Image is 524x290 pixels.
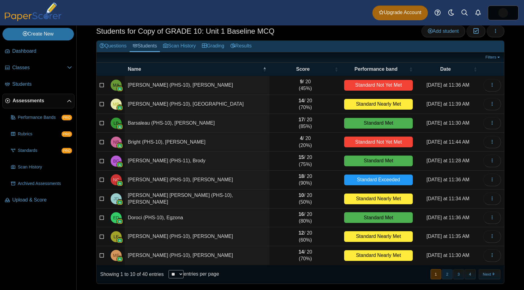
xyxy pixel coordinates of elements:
span: Performance band [344,66,408,73]
label: entries per page [184,271,219,277]
td: / 20 (70%) [269,95,341,114]
b: 4 [300,136,303,141]
a: Assessments [2,94,74,108]
span: Students [12,81,72,88]
span: Michael Ericksen (PHS-10) [113,253,120,258]
b: 17 [298,117,304,122]
div: Standard Nearly Met [344,250,412,261]
td: / 20 (90%) [269,171,341,190]
td: / 20 (50%) [269,190,341,209]
button: 1 [431,269,441,279]
div: Standard Met [344,118,412,129]
span: Noah Cruz-DePaolis (PHS-10) [113,178,119,182]
b: 9 [300,79,303,84]
h1: Students for Copy of GRADE 10: Unit 1 Baseline MCQ [96,26,275,36]
td: / 20 (70%) [269,246,341,265]
div: Standard Not Yet Met [344,80,412,91]
span: Minh Barnett (PHS-10) [113,102,120,106]
td: Doroci (PHS-10), Egzona [125,209,269,228]
button: 3 [453,269,464,279]
div: Standard Met [344,156,412,166]
a: Scan History [160,41,199,52]
span: Score [272,66,333,73]
a: Classes [2,61,74,75]
td: / 20 (45%) [269,76,341,95]
div: Standard Met [344,212,412,223]
div: Standard Nearly Met [344,99,412,110]
b: 14 [298,249,304,254]
time: Sep 26, 2025 at 11:36 AM [427,177,469,182]
span: Archived Assessments [18,181,72,187]
a: Dashboard [2,44,74,59]
div: Standard Exceeded [344,175,412,185]
td: / 20 (75%) [269,152,341,171]
time: Sep 26, 2025 at 11:35 AM [427,234,469,239]
td: [PERSON_NAME] (PHS-10), [PERSON_NAME] [125,227,269,246]
span: Brody Cianci (PHS-11) [113,159,119,163]
td: [PERSON_NAME] (PHS-10), [PERSON_NAME] [125,246,269,265]
time: Sep 26, 2025 at 11:34 AM [427,196,469,201]
a: Results [227,41,255,52]
span: Egzona Doroci (PHS-10) [113,216,119,220]
b: 15 [298,155,304,160]
span: Performance band : Activate to sort [409,66,413,72]
time: Sep 26, 2025 at 11:28 AM [427,158,469,163]
time: Sep 26, 2025 at 11:44 AM [427,139,469,145]
span: Performance Bands [18,115,62,121]
td: Barsaleau (PHS-10), [PERSON_NAME] [125,114,269,133]
b: 12 [298,230,304,235]
b: 14 [298,98,304,103]
td: / 20 (85%) [269,114,341,133]
div: Standard Nearly Met [344,231,412,242]
div: Standard Not Yet Met [344,137,412,147]
b: 16 [298,212,304,217]
span: Landon Barsaleau (PHS-10) [113,121,119,125]
td: Bright (PHS-10), [PERSON_NAME] [125,133,269,152]
img: googleClassroom-logo.png [117,162,123,168]
span: Date : Activate to sort [473,66,477,72]
button: 4 [465,269,475,279]
span: Standards [18,148,62,154]
time: Sep 26, 2025 at 11:36 AM [427,82,469,88]
img: googleClassroom-logo.png [117,218,123,224]
a: Students [2,77,74,92]
td: / 20 (80%) [269,209,341,228]
td: [PERSON_NAME] (PHS-10), [PERSON_NAME] [125,171,269,190]
img: googleClassroom-logo.png [117,143,123,149]
a: Standards PRO [9,143,74,158]
img: ps.JHhghvqd6R7LWXju [498,8,508,18]
span: Name [128,66,261,73]
a: PaperScorer [2,17,64,22]
span: Upload & Score [12,197,72,203]
a: ps.JHhghvqd6R7LWXju [488,6,518,20]
a: Archived Assessments [9,176,74,191]
img: PaperScorer [2,2,64,21]
td: [PERSON_NAME] (PHS-11), Brody [125,152,269,171]
td: [PERSON_NAME] (PHS-10), [PERSON_NAME] [125,76,269,95]
b: 10 [298,193,304,198]
time: Sep 26, 2025 at 11:30 AM [427,253,469,258]
a: Questions [97,41,130,52]
span: Jeyko De Matto Quintanilla (PHS-10) [113,197,119,201]
td: [PERSON_NAME] (PHS-10), [GEOGRAPHIC_DATA] [125,95,269,114]
span: PRO [62,115,72,120]
a: Create New [2,28,74,40]
img: googleClassroom-logo.png [117,124,123,130]
div: Standard Nearly Met [344,194,412,204]
div: Showing 1 to 10 of 40 entries [97,265,164,284]
span: Classes [12,64,67,71]
a: Upload & Score [2,193,74,208]
button: Next [479,269,500,279]
img: googleClassroom-logo.png [117,237,123,243]
nav: pagination [430,269,500,279]
a: Upgrade Account [372,6,428,20]
td: [PERSON_NAME] [PERSON_NAME] (PHS-10), [PERSON_NAME] [125,190,269,209]
a: Add student [421,25,465,37]
a: Alerts [471,6,485,20]
span: Rubrics [18,131,62,137]
span: PRO [62,131,72,137]
img: googleClassroom-logo.png [117,180,123,186]
td: / 20 (20%) [269,133,341,152]
img: googleClassroom-logo.png [117,256,123,262]
span: Michael Ahern (PHS-10) [113,83,120,87]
